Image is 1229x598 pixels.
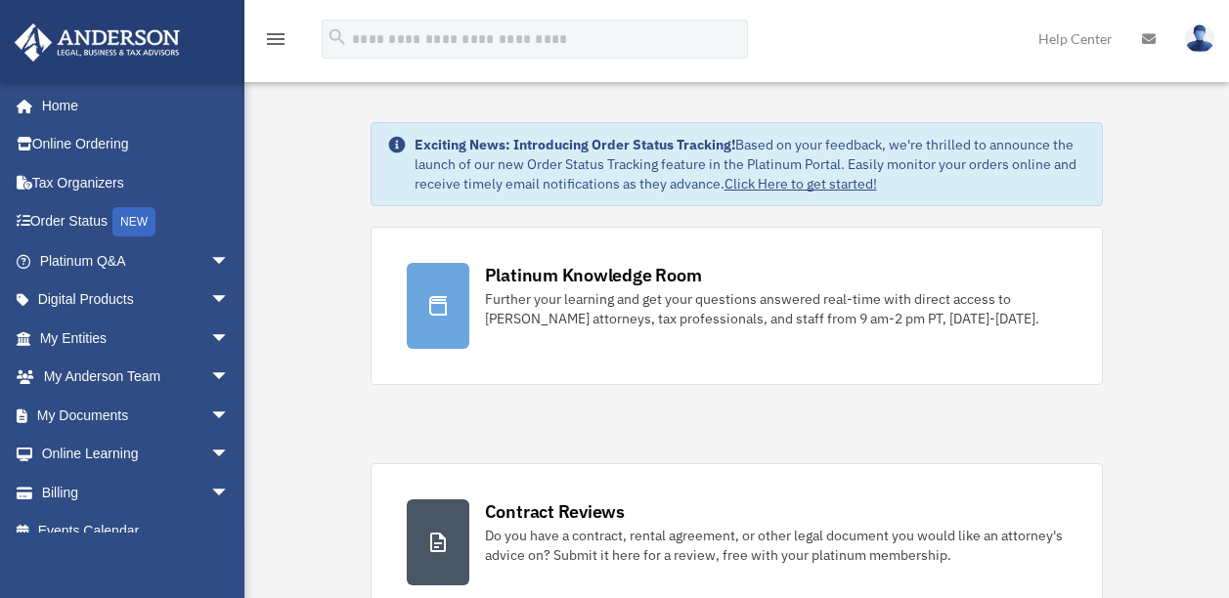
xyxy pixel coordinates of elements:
[14,163,259,202] a: Tax Organizers
[485,526,1068,565] div: Do you have a contract, rental agreement, or other legal document you would like an attorney's ad...
[264,34,287,51] a: menu
[14,319,259,358] a: My Entitiesarrow_drop_down
[210,280,249,320] span: arrow_drop_down
[485,263,702,287] div: Platinum Knowledge Room
[210,396,249,436] span: arrow_drop_down
[210,319,249,359] span: arrow_drop_down
[327,26,348,48] i: search
[210,358,249,398] span: arrow_drop_down
[485,289,1068,328] div: Further your learning and get your questions answered real-time with direct access to [PERSON_NAM...
[14,435,259,474] a: Online Learningarrow_drop_down
[210,473,249,513] span: arrow_drop_down
[371,227,1104,385] a: Platinum Knowledge Room Further your learning and get your questions answered real-time with dire...
[14,396,259,435] a: My Documentsarrow_drop_down
[210,241,249,281] span: arrow_drop_down
[14,86,249,125] a: Home
[14,358,259,397] a: My Anderson Teamarrow_drop_down
[14,512,259,551] a: Events Calendar
[210,435,249,475] span: arrow_drop_down
[14,241,259,280] a: Platinum Q&Aarrow_drop_down
[9,23,186,62] img: Anderson Advisors Platinum Portal
[14,125,259,164] a: Online Ordering
[415,135,1087,193] div: Based on your feedback, we're thrilled to announce the launch of our new Order Status Tracking fe...
[14,202,259,242] a: Order StatusNEW
[415,136,735,153] strong: Exciting News: Introducing Order Status Tracking!
[14,280,259,320] a: Digital Productsarrow_drop_down
[1185,24,1214,53] img: User Pic
[485,499,625,524] div: Contract Reviews
[264,27,287,51] i: menu
[112,207,155,236] div: NEW
[14,473,259,512] a: Billingarrow_drop_down
[724,175,877,192] a: Click Here to get started!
